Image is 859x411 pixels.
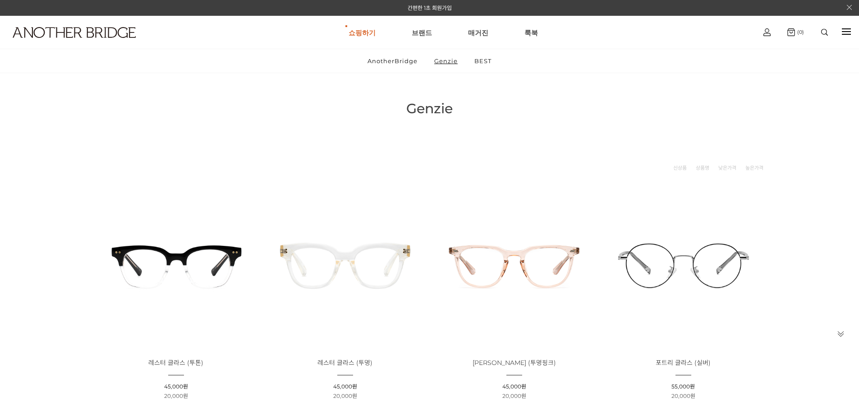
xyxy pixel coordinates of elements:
[164,383,188,390] span: 45,000원
[427,49,465,73] a: Genzie
[763,28,771,36] img: cart
[148,360,203,366] a: 레스터 글라스 (투톤)
[656,360,711,366] a: 포트리 글라스 (실버)
[795,29,804,35] span: (0)
[821,29,828,36] img: search
[671,383,695,390] span: 55,000원
[473,360,556,366] a: [PERSON_NAME] (투명핑크)
[602,184,765,346] img: 포트리 글라스 - 실버 안경 이미지
[360,49,425,73] a: AnotherBridge
[468,16,488,49] a: 매거진
[787,28,804,36] a: (0)
[148,359,203,367] span: 레스터 글라스 (투톤)
[408,5,452,11] a: 간편한 1초 회원가입
[656,359,711,367] span: 포트리 글라스 (실버)
[333,393,357,399] span: 20,000원
[473,359,556,367] span: [PERSON_NAME] (투명핑크)
[467,49,499,73] a: BEST
[412,16,432,49] a: 브랜드
[317,360,372,366] a: 레스터 글라스 (투명)
[433,184,596,346] img: 애크런 글라스 - 투명핑크 안경 제품 이미지
[349,16,376,49] a: 쇼핑하기
[13,27,136,38] img: logo
[673,163,687,172] a: 신상품
[406,100,453,117] span: Genzie
[502,393,526,399] span: 20,000원
[264,184,427,346] img: 레스터 글라스 - 투명 안경 제품 이미지
[317,359,372,367] span: 레스터 글라스 (투명)
[5,27,133,60] a: logo
[333,383,357,390] span: 45,000원
[524,16,538,49] a: 룩북
[696,163,709,172] a: 상품명
[787,28,795,36] img: cart
[718,163,736,172] a: 낮은가격
[671,393,695,399] span: 20,000원
[502,383,526,390] span: 45,000원
[164,393,188,399] span: 20,000원
[95,184,257,346] img: 레스터 글라스 투톤 - 세련된 투톤 안경 제품 이미지
[745,163,763,172] a: 높은가격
